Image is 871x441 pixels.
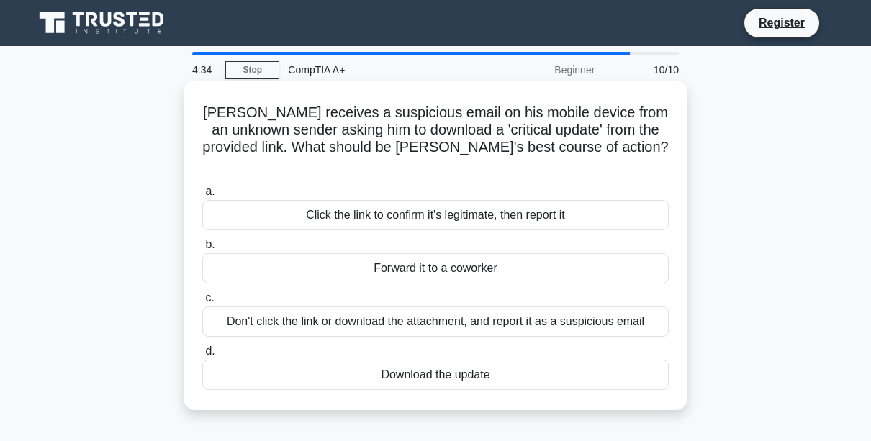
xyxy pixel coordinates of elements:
[205,238,215,250] span: b.
[201,104,670,174] h5: [PERSON_NAME] receives a suspicious email on his mobile device from an unknown sender asking him ...
[202,306,669,337] div: Don't click the link or download the attachment, and report it as a suspicious email
[603,55,687,84] div: 10/10
[205,345,215,357] span: d.
[477,55,603,84] div: Beginner
[202,253,669,283] div: Forward it to a coworker
[202,360,669,390] div: Download the update
[225,61,279,79] a: Stop
[279,55,477,84] div: CompTIA A+
[205,185,215,197] span: a.
[184,55,225,84] div: 4:34
[202,200,669,230] div: Click the link to confirm it's legitimate, then report it
[205,291,214,304] span: c.
[750,14,813,32] a: Register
